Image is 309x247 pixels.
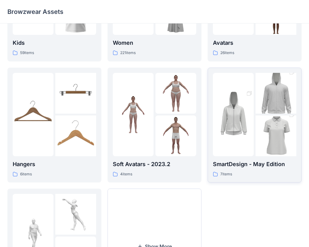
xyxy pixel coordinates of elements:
[55,115,96,156] img: folder 3
[213,84,254,145] img: folder 1
[20,171,32,178] p: 6 items
[220,50,234,56] p: 26 items
[13,39,96,47] p: Kids
[213,39,296,47] p: Avatars
[120,50,136,56] p: 221 items
[13,160,96,169] p: Hangers
[113,94,154,135] img: folder 1
[256,105,296,166] img: folder 3
[208,68,302,183] a: folder 1folder 2folder 3SmartDesign - May Edition7items
[113,39,196,47] p: Women
[220,171,232,178] p: 7 items
[108,68,201,183] a: folder 1folder 2folder 3Soft Avatars - 2023.24items
[155,73,196,114] img: folder 2
[213,160,296,169] p: SmartDesign - May Edition
[20,50,34,56] p: 59 items
[113,160,196,169] p: Soft Avatars - 2023.2
[13,94,53,135] img: folder 1
[55,194,96,235] img: folder 2
[120,171,132,178] p: 4 items
[155,115,196,156] img: folder 3
[7,68,101,183] a: folder 1folder 2folder 3Hangers6items
[256,63,296,124] img: folder 2
[55,73,96,114] img: folder 2
[7,7,63,16] p: Browzwear Assets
